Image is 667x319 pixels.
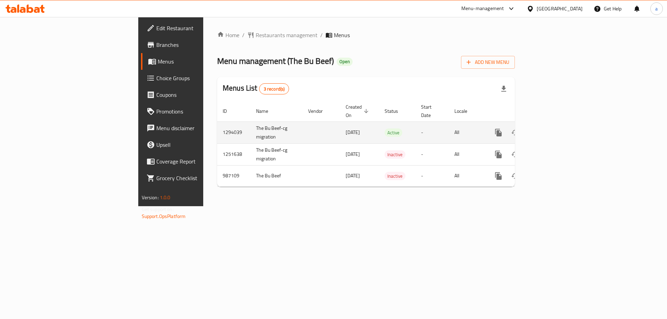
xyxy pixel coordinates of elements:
[250,165,303,186] td: The Bu Beef
[141,153,250,170] a: Coverage Report
[454,107,476,115] span: Locale
[346,171,360,180] span: [DATE]
[337,58,353,66] div: Open
[223,107,236,115] span: ID
[256,31,318,39] span: Restaurants management
[156,91,244,99] span: Coupons
[259,83,289,94] div: Total records count
[156,107,244,116] span: Promotions
[385,129,402,137] span: Active
[461,5,504,13] div: Menu-management
[156,74,244,82] span: Choice Groups
[485,101,562,122] th: Actions
[346,103,371,119] span: Created On
[655,5,658,12] span: a
[385,151,405,159] span: Inactive
[415,165,449,186] td: -
[141,120,250,136] a: Menu disclaimer
[141,170,250,186] a: Grocery Checklist
[467,58,509,67] span: Add New Menu
[250,121,303,143] td: The Bu Beef-cg migration
[449,121,485,143] td: All
[217,53,334,69] span: Menu management ( The Bu Beef )
[461,56,515,69] button: Add New Menu
[537,5,583,12] div: [GEOGRAPHIC_DATA]
[507,146,524,163] button: Change Status
[250,143,303,165] td: The Bu Beef-cg migration
[334,31,350,39] span: Menus
[256,107,277,115] span: Name
[217,101,562,187] table: enhanced table
[217,31,515,39] nav: breadcrumb
[158,57,244,66] span: Menus
[141,136,250,153] a: Upsell
[449,143,485,165] td: All
[308,107,332,115] span: Vendor
[141,103,250,120] a: Promotions
[346,128,360,137] span: [DATE]
[495,81,512,97] div: Export file
[320,31,323,39] li: /
[141,53,250,70] a: Menus
[421,103,440,119] span: Start Date
[385,107,407,115] span: Status
[415,121,449,143] td: -
[260,86,289,92] span: 3 record(s)
[507,124,524,141] button: Change Status
[156,24,244,32] span: Edit Restaurant
[141,70,250,86] a: Choice Groups
[142,193,159,202] span: Version:
[160,193,171,202] span: 1.0.0
[142,212,186,221] a: Support.OpsPlatform
[156,157,244,166] span: Coverage Report
[156,124,244,132] span: Menu disclaimer
[385,150,405,159] div: Inactive
[346,150,360,159] span: [DATE]
[490,124,507,141] button: more
[223,83,289,94] h2: Menus List
[415,143,449,165] td: -
[156,141,244,149] span: Upsell
[141,36,250,53] a: Branches
[141,20,250,36] a: Edit Restaurant
[385,172,405,180] span: Inactive
[490,146,507,163] button: more
[247,31,318,39] a: Restaurants management
[141,86,250,103] a: Coupons
[507,168,524,184] button: Change Status
[449,165,485,186] td: All
[156,174,244,182] span: Grocery Checklist
[142,205,174,214] span: Get support on:
[490,168,507,184] button: more
[337,59,353,65] span: Open
[156,41,244,49] span: Branches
